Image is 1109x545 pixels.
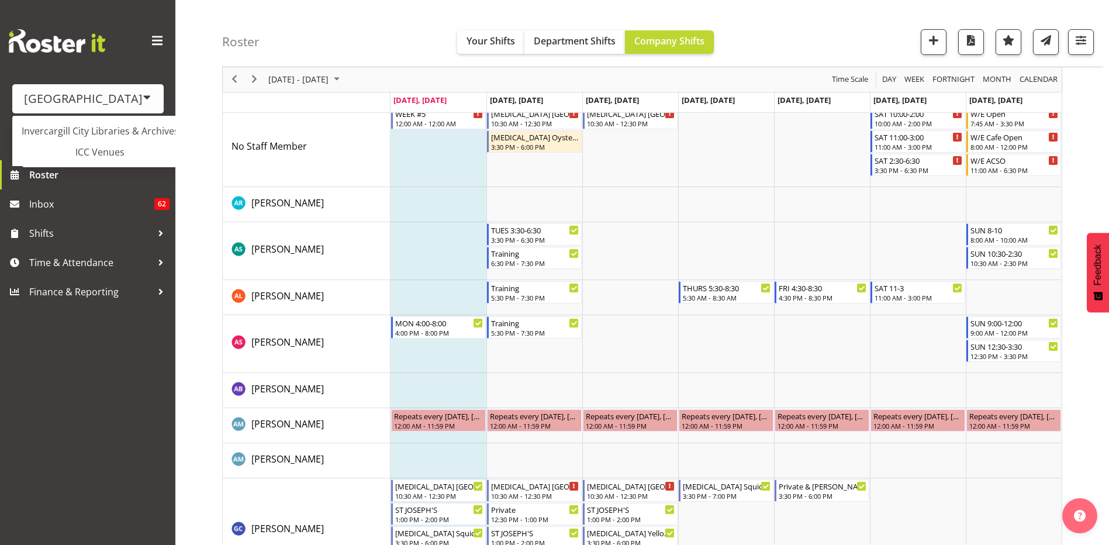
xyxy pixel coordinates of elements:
a: [PERSON_NAME] [251,335,324,349]
div: [MEDICAL_DATA] Oyster/pvt [491,131,579,143]
span: Week [903,73,925,87]
a: No Staff Member [232,139,307,153]
button: Previous [227,73,243,87]
div: W/E Open [970,108,1058,119]
div: 1:00 PM - 2:00 PM [395,515,483,524]
div: 10:30 AM - 12:30 PM [587,119,675,128]
span: Department Shifts [534,35,616,47]
span: No Staff Member [232,140,307,153]
div: Training [491,247,579,259]
span: [DATE] - [DATE] [267,73,330,87]
span: Time & Attendance [29,254,152,271]
td: Angus McLeay resource [223,443,391,478]
button: Your Shifts [457,30,524,54]
div: No Staff Member"s event - W/E Open Begin From Sunday, August 17, 2025 at 7:45:00 AM GMT+12:00 End... [966,107,1061,129]
div: W/E ACSO [970,154,1058,166]
div: [MEDICAL_DATA] Yellow Eyed Penguins [587,527,675,539]
span: Inbox [29,195,154,213]
div: 12:00 AM - 11:59 PM [778,421,866,430]
button: Month [1018,73,1060,87]
span: [DATE], [DATE] [778,95,831,105]
div: Training [491,317,579,329]
div: 10:30 AM - 12:30 PM [587,491,675,501]
div: Andreea Muicaru"s event - Repeats every monday, tuesday, wednesday, thursday, friday, saturday, s... [870,409,965,432]
div: 4:30 PM - 8:30 PM [779,293,866,302]
span: Company Shifts [634,35,704,47]
a: [PERSON_NAME] [251,196,324,210]
td: Amber-Jade Brass resource [223,373,391,408]
a: [PERSON_NAME] [251,417,324,431]
div: [MEDICAL_DATA] [GEOGRAPHIC_DATA] [491,480,579,492]
div: 10:30 AM - 12:30 PM [491,119,579,128]
button: Fortnight [931,73,977,87]
div: Argus Chay"s event - ST JOSEPH'S Begin From Wednesday, August 13, 2025 at 1:00:00 PM GMT+12:00 En... [583,503,678,525]
div: 3:30 PM - 6:30 PM [875,165,962,175]
div: No Staff Member"s event - T3 ST PATRICKS SCHOOL Begin From Tuesday, August 12, 2025 at 10:30:00 A... [487,107,582,129]
span: 62 [154,198,170,210]
button: Timeline Month [981,73,1014,87]
div: Argus Chay"s event - Private & Kaelah's private Begin From Friday, August 15, 2025 at 3:30:00 PM ... [775,480,869,502]
a: ICC Venues [12,142,207,163]
div: next period [244,67,264,92]
button: Filter Shifts [1068,29,1094,55]
div: [MEDICAL_DATA] Squids [395,527,483,539]
div: Argus Chay"s event - T3 ST PATRICKS SCHOOL Begin From Tuesday, August 12, 2025 at 10:30:00 AM GMT... [487,480,582,502]
div: [MEDICAL_DATA] [GEOGRAPHIC_DATA] [587,480,675,492]
div: Repeats every [DATE], [DATE], [DATE], [DATE], [DATE], [DATE], [DATE] - [PERSON_NAME] [969,410,1058,422]
span: Day [881,73,897,87]
div: ST JOSEPH'S [587,503,675,515]
div: Argus Chay"s event - T3 ST PATRICKS SCHOOL Begin From Monday, August 11, 2025 at 10:30:00 AM GMT+... [391,480,486,502]
div: 12:00 AM - 11:59 PM [490,421,579,430]
span: Shifts [29,225,152,242]
div: Private & [PERSON_NAME]'s private [779,480,866,492]
div: [MEDICAL_DATA] [GEOGRAPHIC_DATA] [491,108,579,119]
img: help-xxl-2.png [1074,510,1086,522]
div: Andreea Muicaru"s event - Repeats every monday, tuesday, wednesday, thursday, friday, saturday, s... [966,409,1061,432]
td: Alex Sansom resource [223,315,391,373]
img: Rosterit website logo [9,29,105,53]
div: No Staff Member"s event - T3 ST PATRICKS SCHOOL Begin From Wednesday, August 13, 2025 at 10:30:00... [583,107,678,129]
div: 1:00 PM - 2:00 PM [587,515,675,524]
div: Andreea Muicaru"s event - Repeats every monday, tuesday, wednesday, thursday, friday, saturday, s... [487,409,582,432]
span: [PERSON_NAME] [251,243,324,256]
div: 10:30 AM - 12:30 PM [491,491,579,501]
span: [DATE], [DATE] [873,95,927,105]
td: Addison Robertson resource [223,187,391,222]
div: ST JOSEPH'S [491,527,579,539]
div: Andreea Muicaru"s event - Repeats every monday, tuesday, wednesday, thursday, friday, saturday, s... [391,409,486,432]
div: 12:00 AM - 11:59 PM [586,421,675,430]
div: 11:00 AM - 3:00 PM [875,142,962,151]
span: [PERSON_NAME] [251,382,324,395]
a: [PERSON_NAME] [251,382,324,396]
div: SUN 12:30-3:30 [970,340,1058,352]
div: Alex Laverty"s event - SAT 11-3 Begin From Saturday, August 16, 2025 at 11:00:00 AM GMT+12:00 End... [870,281,965,303]
div: ST JOSEPH'S [395,503,483,515]
button: Download a PDF of the roster according to the set date range. [958,29,984,55]
div: Repeats every [DATE], [DATE], [DATE], [DATE], [DATE], [DATE], [DATE] - [PERSON_NAME] [394,410,483,422]
div: [MEDICAL_DATA] Squids [683,480,771,492]
span: [PERSON_NAME] [251,336,324,349]
div: Alex Laverty"s event - Training Begin From Tuesday, August 12, 2025 at 5:30:00 PM GMT+12:00 Ends ... [487,281,582,303]
span: [DATE], [DATE] [490,95,543,105]
div: 4:00 PM - 8:00 PM [395,328,483,337]
div: 11:00 AM - 6:30 PM [970,165,1058,175]
div: August 11 - 17, 2025 [264,67,347,92]
div: Alex Sansom"s event - MON 4:00-8:00 Begin From Monday, August 11, 2025 at 4:00:00 PM GMT+12:00 En... [391,316,486,339]
div: Alex Sansom"s event - SUN 9:00-12:00 Begin From Sunday, August 17, 2025 at 9:00:00 AM GMT+12:00 E... [966,316,1061,339]
span: calendar [1018,73,1059,87]
div: Argus Chay"s event - T3 Squids Begin From Thursday, August 14, 2025 at 3:30:00 PM GMT+12:00 Ends ... [679,480,773,502]
div: No Staff Member"s event - SAT 10:00-2:00 Begin From Saturday, August 16, 2025 at 10:00:00 AM GMT+... [870,107,965,129]
button: Send a list of all shifts for the selected filtered period to all rostered employees. [1033,29,1059,55]
div: 6:30 PM - 7:30 PM [491,258,579,268]
div: TUES 3:30-6:30 [491,224,579,236]
div: Alex Laverty"s event - THURS 5:30-8:30 Begin From Thursday, August 14, 2025 at 5:30:00 AM GMT+12:... [679,281,773,303]
div: No Staff Member"s event - W/E ACSO Begin From Sunday, August 17, 2025 at 11:00:00 AM GMT+12:00 En... [966,154,1061,176]
div: Argus Chay"s event - T3 ST PATRICKS SCHOOL Begin From Wednesday, August 13, 2025 at 10:30:00 AM G... [583,480,678,502]
div: 12:00 AM - 11:59 PM [682,421,771,430]
div: Ajay Smith"s event - TUES 3:30-6:30 Begin From Tuesday, August 12, 2025 at 3:30:00 PM GMT+12:00 E... [487,223,582,246]
div: Andreea Muicaru"s event - Repeats every monday, tuesday, wednesday, thursday, friday, saturday, s... [775,409,869,432]
span: Finance & Reporting [29,283,152,301]
td: No Staff Member resource [223,106,391,187]
button: Timeline Day [880,73,899,87]
div: previous period [224,67,244,92]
